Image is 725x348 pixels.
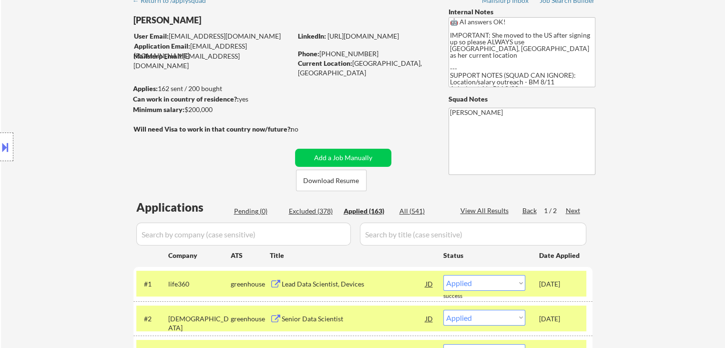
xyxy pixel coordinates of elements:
a: [URL][DOMAIN_NAME] [327,32,399,40]
div: Lead Data Scientist, Devices [282,279,426,289]
strong: Current Location: [298,59,352,67]
div: Senior Data Scientist [282,314,426,324]
div: Excluded (378) [289,206,337,216]
div: 1 / 2 [544,206,566,215]
strong: Mailslurp Email: [133,52,183,60]
div: Back [522,206,538,215]
div: JD [425,275,434,292]
div: no [291,124,318,134]
div: success [443,292,481,300]
strong: Will need Visa to work in that country now/future?: [133,125,292,133]
div: All (541) [399,206,447,216]
div: life360 [168,279,231,289]
div: [PHONE_NUMBER] [298,49,433,59]
div: Pending (0) [234,206,282,216]
div: JD [425,310,434,327]
div: [EMAIL_ADDRESS][DOMAIN_NAME] [134,41,292,60]
div: 162 sent / 200 bought [133,84,292,93]
div: Applied (163) [344,206,391,216]
div: Next [566,206,581,215]
div: #1 [144,279,161,289]
div: greenhouse [231,279,270,289]
button: Download Resume [296,170,367,191]
div: [EMAIL_ADDRESS][DOMAIN_NAME] [133,51,292,70]
div: Status [443,246,525,264]
input: Search by title (case sensitive) [360,223,586,246]
div: [DATE] [539,314,581,324]
div: [DEMOGRAPHIC_DATA] [168,314,231,333]
div: Squad Notes [449,94,595,104]
div: Company [168,251,231,260]
strong: Can work in country of residence?: [133,95,239,103]
div: yes [133,94,289,104]
div: [DATE] [539,279,581,289]
strong: Phone: [298,50,319,58]
div: ATS [231,251,270,260]
div: Title [270,251,434,260]
strong: User Email: [134,32,169,40]
div: [GEOGRAPHIC_DATA], [GEOGRAPHIC_DATA] [298,59,433,77]
div: #2 [144,314,161,324]
input: Search by company (case sensitive) [136,223,351,246]
div: $200,000 [133,105,292,114]
div: View All Results [460,206,511,215]
button: Add a Job Manually [295,149,391,167]
div: [EMAIL_ADDRESS][DOMAIN_NAME] [134,31,292,41]
strong: Application Email: [134,42,190,50]
div: [PERSON_NAME] [133,14,329,26]
div: Internal Notes [449,7,595,17]
div: Applications [136,202,231,213]
div: Date Applied [539,251,581,260]
div: greenhouse [231,314,270,324]
strong: LinkedIn: [298,32,326,40]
